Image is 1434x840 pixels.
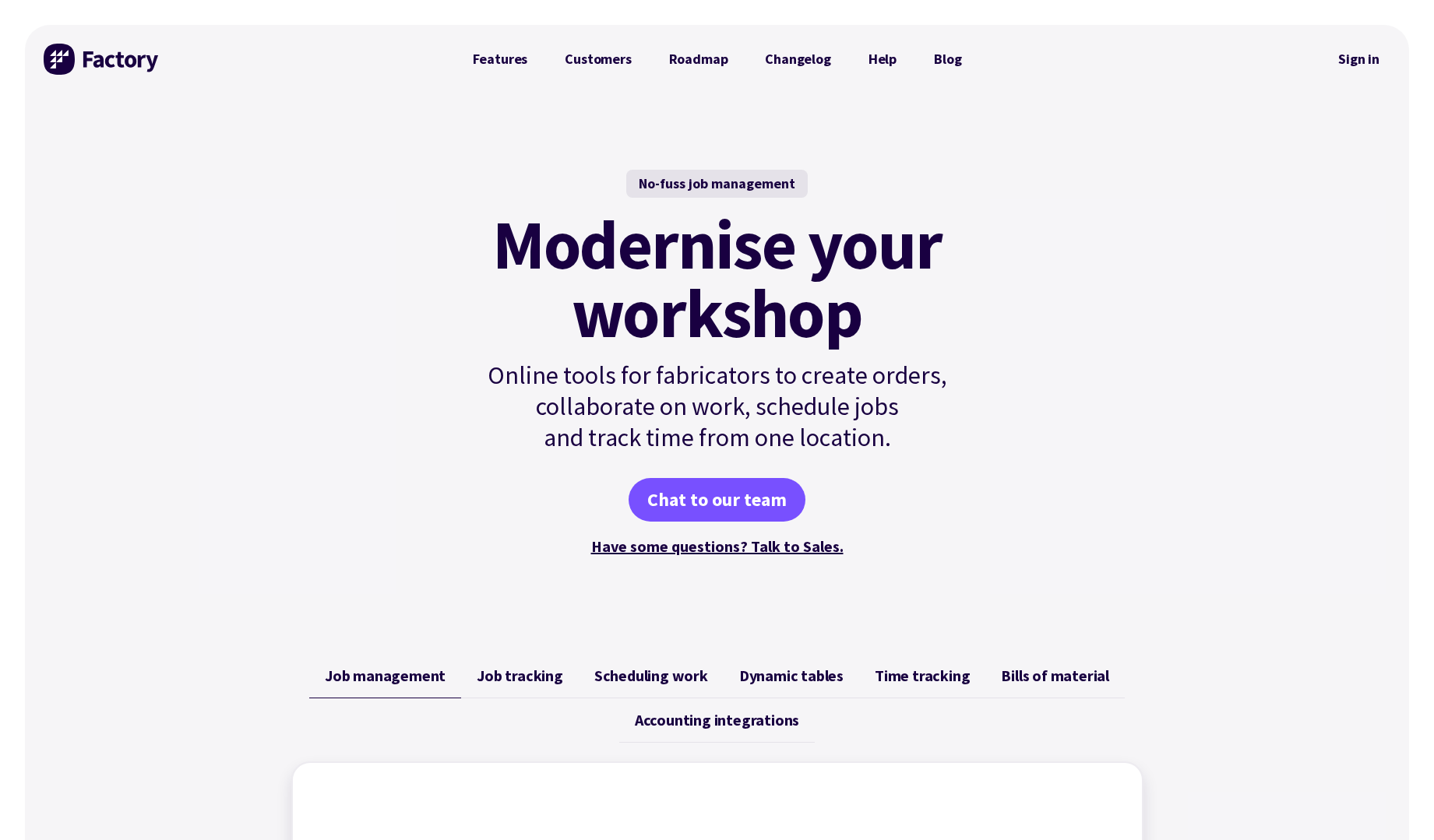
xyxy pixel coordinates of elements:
a: Sign in [1327,41,1390,77]
a: Features [454,44,547,75]
span: Accounting integrations [635,711,799,729]
span: Dynamic tables [739,666,844,685]
nav: Secondary Navigation [1327,41,1390,77]
span: Job tracking [477,666,563,685]
mark: Modernise your workshop [492,210,942,347]
a: Blog [915,44,980,75]
img: Factory [44,44,160,75]
a: Help [850,44,915,75]
div: No-fuss job management [626,170,808,198]
span: Bills of material [1001,666,1109,685]
span: Job management [325,666,446,685]
a: Chat to our team [629,478,805,522]
a: Changelog [746,44,849,75]
a: Have some questions? Talk to Sales. [591,536,844,556]
a: Roadmap [650,44,747,75]
span: Scheduling work [594,666,708,685]
span: Time tracking [875,666,970,685]
nav: Primary Navigation [454,44,981,75]
p: Online tools for fabricators to create orders, collaborate on work, schedule jobs and track time ... [454,360,981,453]
a: Customers [546,44,650,75]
